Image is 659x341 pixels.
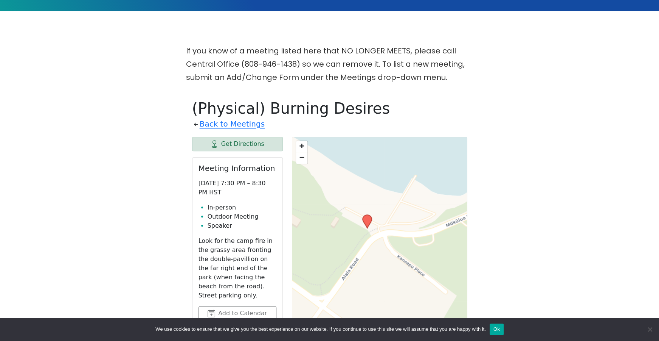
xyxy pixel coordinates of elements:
li: Speaker [208,221,276,230]
p: Look for the camp fire in the grassy area fronting the double-pavillion on the far right end of t... [198,236,276,300]
a: Zoom out [296,152,307,164]
li: Outdoor Meeting [208,212,276,221]
p: If you know of a meeting listed here that NO LONGER MEETS, please call Central Office (808-946-14... [186,44,473,84]
span: No [646,325,653,333]
a: Zoom in [296,141,307,152]
h1: (Physical) Burning Desires [192,99,467,117]
h2: Meeting Information [198,164,276,173]
button: Add to Calendar [198,306,276,321]
button: Ok [490,324,504,335]
a: Back to Meetings [200,117,265,131]
p: [DATE] 7:30 PM – 8:30 PM HST [198,179,276,197]
span: − [299,152,304,162]
li: In-person [208,203,276,212]
span: We use cookies to ensure that we give you the best experience on our website. If you continue to ... [155,325,485,333]
span: + [299,141,304,150]
a: Get Directions [192,137,283,151]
